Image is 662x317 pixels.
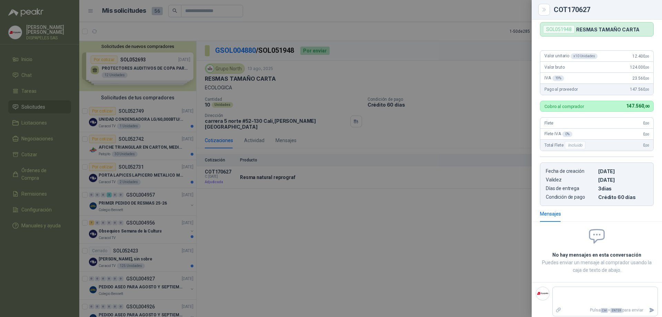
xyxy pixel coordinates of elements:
[571,53,598,59] div: x 10 Unidades
[598,177,648,183] p: [DATE]
[540,6,548,14] button: Close
[544,141,587,149] span: Total Flete
[546,194,595,200] p: Condición de pago
[632,76,649,81] span: 23.560
[643,143,649,148] span: 0
[598,186,648,191] p: 3 dias
[643,121,649,126] span: 0
[645,77,649,80] span: ,00
[645,143,649,147] span: ,00
[598,168,648,174] p: [DATE]
[564,304,646,316] p: Pulsa + para enviar
[546,177,595,183] p: Validez
[645,66,649,69] span: ,00
[540,210,561,218] div: Mensajes
[544,121,553,126] span: Flete
[576,27,640,32] p: RESMAS TAMAÑO CARTA
[610,308,622,313] span: ENTER
[632,54,649,59] span: 12.400
[562,131,572,137] div: 0 %
[554,6,654,13] div: COT170627
[644,104,649,109] span: ,00
[543,25,575,33] div: SOL051948
[645,88,649,91] span: ,00
[646,304,658,316] button: Enviar
[645,55,649,58] span: ,00
[540,251,654,259] h2: No hay mensajes en esta conversación
[643,132,649,137] span: 0
[598,194,648,200] p: Crédito 60 días
[565,141,585,149] div: Incluido
[553,304,564,316] label: Adjuntar archivos
[630,87,649,92] span: 147.560
[540,259,654,274] p: Puedes enviar un mensaje al comprador usando la caja de texto de abajo.
[544,76,564,81] span: IVA
[536,287,549,300] img: Company Logo
[630,65,649,70] span: 124.000
[601,308,608,313] span: Ctrl
[645,121,649,125] span: ,00
[544,53,598,59] span: Valor unitario
[552,76,564,81] div: 19 %
[544,104,584,109] p: Cobro al comprador
[546,168,595,174] p: Fecha de creación
[544,131,572,137] span: Flete IVA
[544,87,578,92] span: Pago al proveedor
[544,65,564,70] span: Valor bruto
[546,186,595,191] p: Días de entrega
[626,103,649,109] span: 147.560
[645,132,649,136] span: ,00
